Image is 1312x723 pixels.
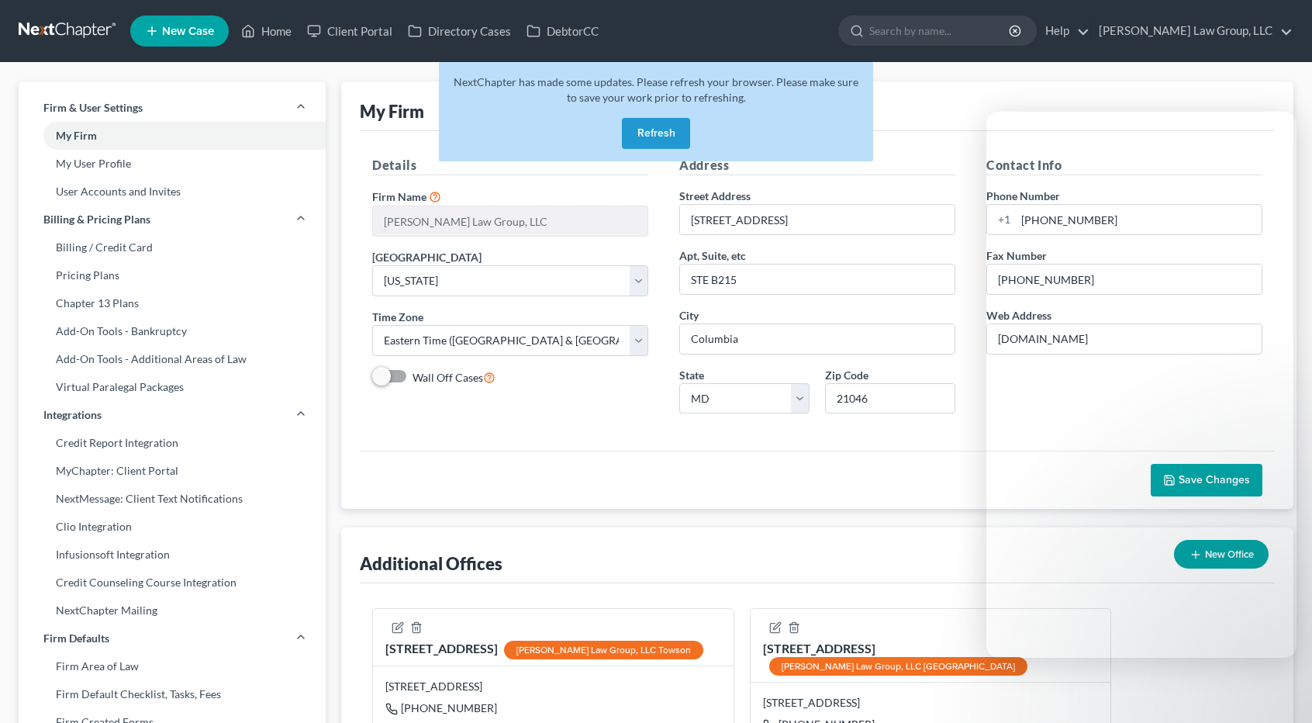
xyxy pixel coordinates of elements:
[763,640,1099,676] div: [STREET_ADDRESS]
[622,118,690,149] button: Refresh
[680,324,955,354] input: Enter city...
[413,371,483,384] span: Wall Off Cases
[679,307,699,323] label: City
[763,695,1099,711] div: [STREET_ADDRESS]
[680,205,955,234] input: Enter address...
[19,94,326,122] a: Firm & User Settings
[43,100,143,116] span: Firm & User Settings
[454,75,858,104] span: NextChapter has made some updates. Please refresh your browser. Please make sure to save your wor...
[1091,17,1293,45] a: [PERSON_NAME] Law Group, LLC
[372,190,426,203] span: Firm Name
[769,657,1027,676] div: [PERSON_NAME] Law Group, LLC [GEOGRAPHIC_DATA]
[19,652,326,680] a: Firm Area of Law
[504,641,703,659] div: [PERSON_NAME] Law Group, LLC Towson
[233,17,299,45] a: Home
[373,206,647,236] input: Enter name...
[43,212,150,227] span: Billing & Pricing Plans
[19,261,326,289] a: Pricing Plans
[19,234,326,261] a: Billing / Credit Card
[162,26,214,37] span: New Case
[825,383,955,414] input: XXXXX
[19,624,326,652] a: Firm Defaults
[986,112,1296,658] iframe: Intercom live chat
[19,289,326,317] a: Chapter 13 Plans
[43,631,109,646] span: Firm Defaults
[19,513,326,541] a: Clio Integration
[679,188,751,204] label: Street Address
[19,178,326,206] a: User Accounts and Invites
[400,17,519,45] a: Directory Cases
[360,100,424,123] div: My Firm
[43,407,102,423] span: Integrations
[19,541,326,569] a: Infusionsoft Integration
[385,679,721,694] div: [STREET_ADDRESS]
[19,597,326,624] a: NextChapter Mailing
[372,249,482,265] label: [GEOGRAPHIC_DATA]
[299,17,400,45] a: Client Portal
[19,345,326,373] a: Add-On Tools - Additional Areas of Law
[385,640,703,659] div: [STREET_ADDRESS]
[19,401,326,429] a: Integrations
[19,569,326,597] a: Credit Counseling Course Integration
[19,317,326,345] a: Add-On Tools - Bankruptcy
[19,150,326,178] a: My User Profile
[19,457,326,485] a: MyChapter: Client Portal
[869,16,1011,45] input: Search by name...
[19,485,326,513] a: NextMessage: Client Text Notifications
[19,373,326,401] a: Virtual Paralegal Packages
[19,206,326,234] a: Billing & Pricing Plans
[825,367,868,383] label: Zip Code
[19,122,326,150] a: My Firm
[1259,670,1296,707] iframe: Intercom live chat
[19,680,326,708] a: Firm Default Checklist, Tasks, Fees
[372,156,648,175] h5: Details
[680,265,955,294] input: (optional)
[360,552,502,575] div: Additional Offices
[519,17,606,45] a: DebtorCC
[19,429,326,457] a: Credit Report Integration
[1038,17,1089,45] a: Help
[401,701,497,714] span: [PHONE_NUMBER]
[679,367,704,383] label: State
[372,309,423,325] label: Time Zone
[679,247,746,264] label: Apt, Suite, etc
